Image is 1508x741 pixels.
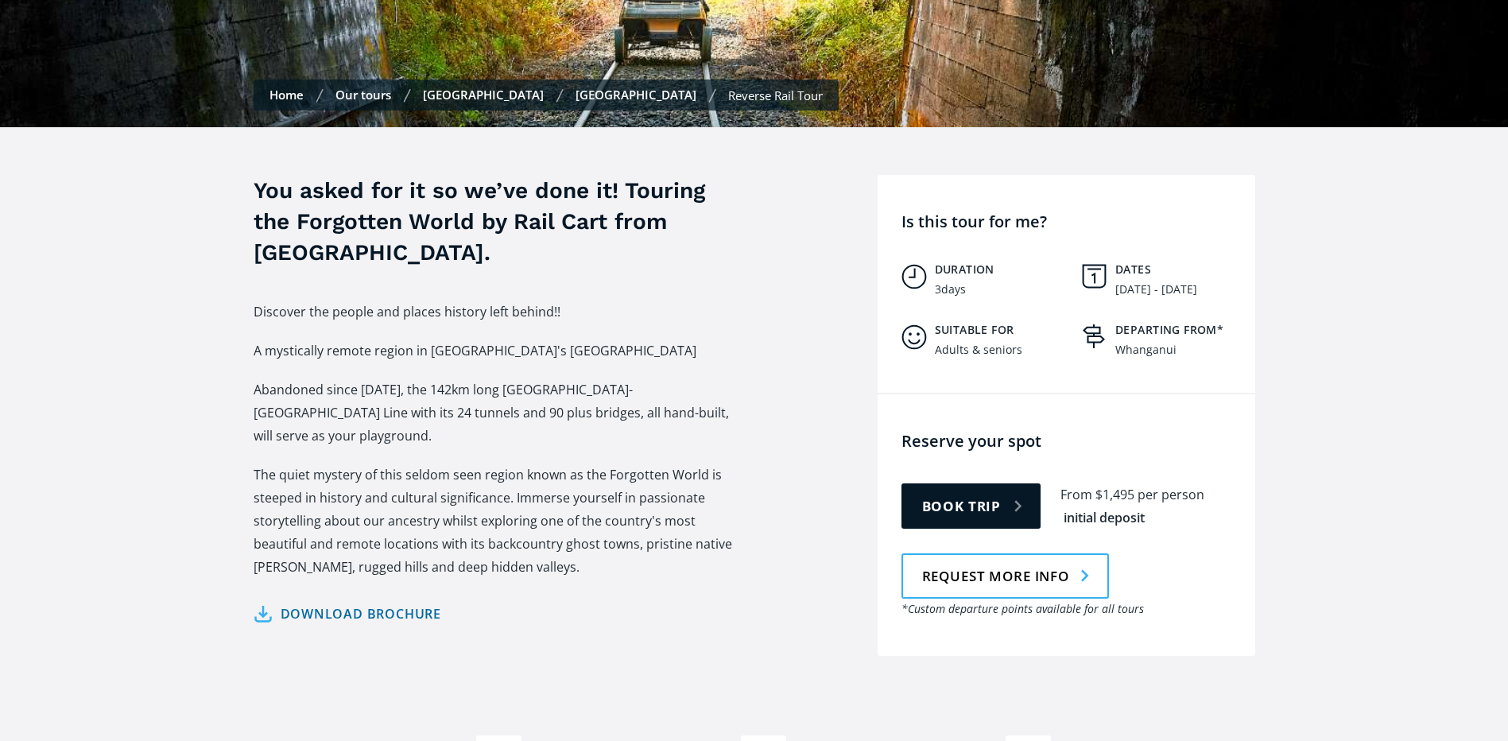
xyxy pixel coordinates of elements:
[335,87,391,103] a: Our tours
[901,553,1109,599] a: Request more info
[935,283,941,297] div: 3
[254,378,746,448] p: Abandoned since [DATE], the 142km long [GEOGRAPHIC_DATA]-[GEOGRAPHIC_DATA] Line with its 24 tunne...
[254,339,746,363] p: A mystically remote region in [GEOGRAPHIC_DATA]'s [GEOGRAPHIC_DATA]
[269,87,304,103] a: Home
[576,87,696,103] a: [GEOGRAPHIC_DATA]
[1115,323,1247,337] h5: Departing from*
[254,603,442,626] a: Download brochure
[935,343,1022,357] div: Adults & seniors
[423,87,544,103] a: [GEOGRAPHIC_DATA]
[728,87,823,103] div: Reverse Rail Tour
[901,483,1041,529] a: Book trip
[901,601,1144,616] em: *Custom departure points available for all tours
[901,211,1247,232] h4: Is this tour for me?
[1138,486,1204,504] div: per person
[941,283,966,297] div: days
[1064,509,1145,527] div: initial deposit
[1115,343,1177,357] div: Whanganui
[254,175,746,269] h3: You asked for it so we’ve done it! Touring the Forgotten World by Rail Cart from [GEOGRAPHIC_DATA].
[1115,262,1247,277] h5: Dates
[1115,283,1197,297] div: [DATE] - [DATE]
[1060,486,1092,504] div: From
[254,80,839,111] nav: Breadcrumbs
[935,262,1067,277] h5: Duration
[901,430,1247,452] h4: Reserve your spot
[1095,486,1134,504] div: $1,495
[935,323,1067,337] h5: Suitable for
[254,301,746,324] p: Discover the people and places history left behind!!
[254,464,746,579] p: The quiet mystery of this seldom seen region known as the Forgotten World is steeped in history a...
